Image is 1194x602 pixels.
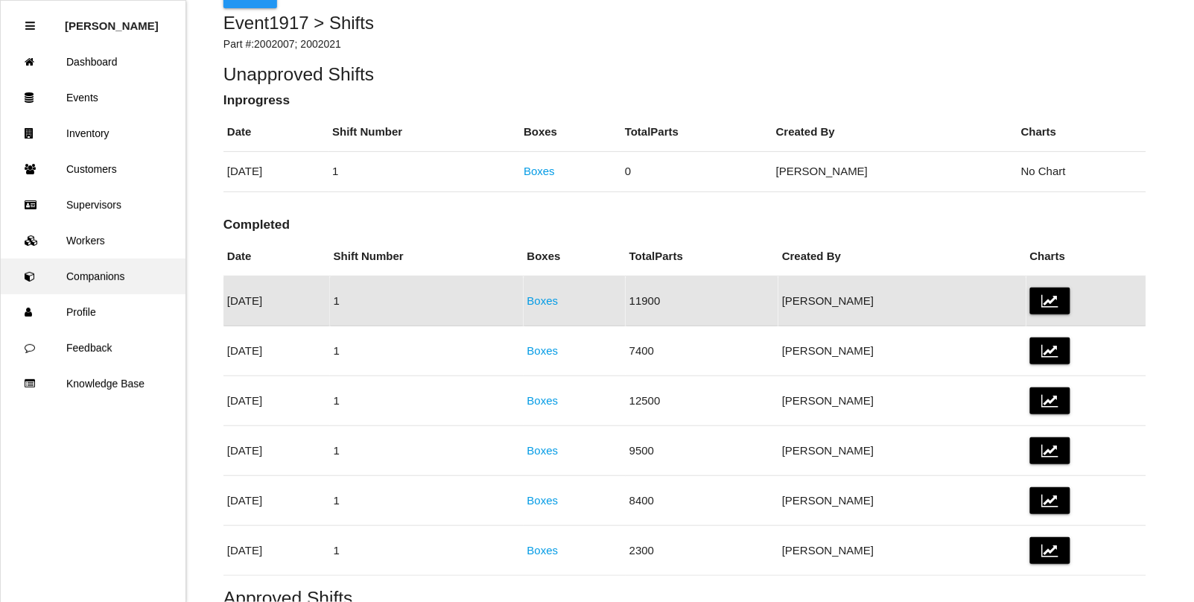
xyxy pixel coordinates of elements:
th: Total Parts [626,237,778,276]
th: Total Parts [621,113,772,152]
p: Part #: 2002007; 2002021 [223,37,1146,52]
td: [PERSON_NAME] [778,526,1026,576]
a: Supervisors [1,187,185,223]
td: [PERSON_NAME] [772,152,1017,192]
td: [DATE] [223,152,328,192]
td: 1 [328,152,520,192]
a: Boxes [527,444,559,457]
a: Boxes [524,165,555,177]
a: Profile [1,294,185,330]
td: [PERSON_NAME] [778,376,1026,426]
td: [PERSON_NAME] [778,276,1026,326]
td: [PERSON_NAME] [778,426,1026,476]
th: Charts [1017,113,1146,152]
th: Boxes [524,237,626,276]
td: [DATE] [223,476,330,526]
h4: Event 1917 > Shifts [223,13,1146,33]
a: Boxes [527,344,559,357]
a: Dashboard [1,44,185,80]
td: 1 [330,376,524,426]
td: 0 [621,152,772,192]
a: Boxes [527,294,559,307]
th: Date [223,113,328,152]
th: Shift Number [330,237,524,276]
td: No Chart [1017,152,1146,192]
th: Created By [778,237,1026,276]
td: 1 [330,526,524,576]
a: Boxes [527,394,559,407]
td: 2300 [626,526,778,576]
a: Inventory [1,115,185,151]
td: 9500 [626,426,778,476]
a: Boxes [527,544,559,557]
td: 7400 [626,326,778,376]
td: 1 [330,276,524,326]
td: [DATE] [223,376,330,426]
a: Knowledge Base [1,366,185,402]
a: Boxes [527,494,559,507]
td: [PERSON_NAME] [778,326,1026,376]
div: Close [25,8,35,44]
a: Workers [1,223,185,259]
td: [DATE] [223,326,330,376]
b: Inprogress [223,92,290,107]
th: Date [223,237,330,276]
td: [DATE] [223,526,330,576]
a: Feedback [1,330,185,366]
td: 8400 [626,476,778,526]
td: 1 [330,476,524,526]
td: 11900 [626,276,778,326]
td: [DATE] [223,276,330,326]
th: Shift Number [328,113,520,152]
td: 1 [330,326,524,376]
th: Created By [772,113,1017,152]
td: [PERSON_NAME] [778,476,1026,526]
b: Completed [223,217,290,232]
a: Events [1,80,185,115]
a: Companions [1,259,185,294]
th: Boxes [520,113,621,152]
th: Charts [1026,237,1146,276]
td: [DATE] [223,426,330,476]
td: 1 [330,426,524,476]
td: 12500 [626,376,778,426]
h5: Unapproved Shifts [223,64,1146,84]
a: Customers [1,151,185,187]
p: Rosie Blandino [65,8,159,32]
